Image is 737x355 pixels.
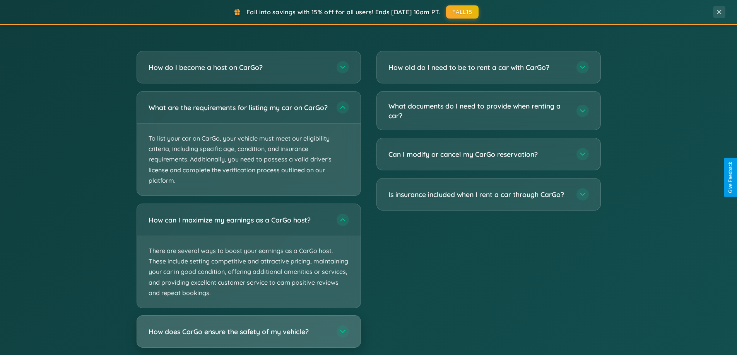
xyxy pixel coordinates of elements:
[149,63,329,72] h3: How do I become a host on CarGo?
[246,8,440,16] span: Fall into savings with 15% off for all users! Ends [DATE] 10am PT.
[446,5,479,19] button: FALL15
[388,190,569,199] h3: Is insurance included when I rent a car through CarGo?
[388,149,569,159] h3: Can I modify or cancel my CarGo reservation?
[388,63,569,72] h3: How old do I need to be to rent a car with CarGo?
[137,124,361,195] p: To list your car on CarGo, your vehicle must meet our eligibility criteria, including specific ag...
[728,162,733,193] div: Give Feedback
[388,101,569,120] h3: What documents do I need to provide when renting a car?
[149,327,329,336] h3: How does CarGo ensure the safety of my vehicle?
[137,236,361,308] p: There are several ways to boost your earnings as a CarGo host. These include setting competitive ...
[149,103,329,112] h3: What are the requirements for listing my car on CarGo?
[149,215,329,225] h3: How can I maximize my earnings as a CarGo host?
